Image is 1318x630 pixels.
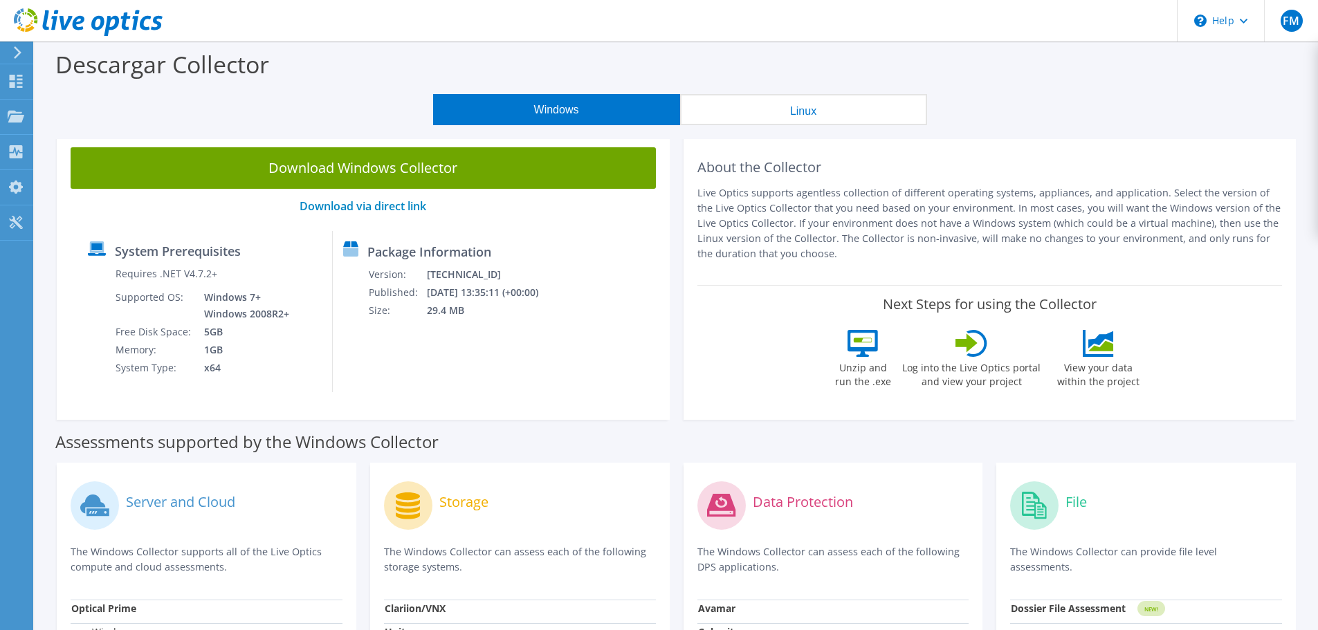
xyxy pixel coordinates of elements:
[115,288,194,323] td: Supported OS:
[194,341,292,359] td: 1GB
[1144,605,1158,613] tspan: NEW!
[831,357,895,389] label: Unzip and run the .exe
[115,359,194,377] td: System Type:
[1011,602,1126,615] strong: Dossier File Assessment
[753,495,853,509] label: Data Protection
[697,159,1283,176] h2: About the Collector
[426,302,556,319] td: 29.4 MB
[384,544,656,575] p: The Windows Collector can assess each of the following storage systems.
[71,602,136,615] strong: Optical Prime
[680,94,927,125] button: Linux
[55,435,439,449] label: Assessments supported by the Windows Collector
[1065,495,1087,509] label: File
[697,185,1283,261] p: Live Optics supports agentless collection of different operating systems, appliances, and applica...
[1281,10,1303,32] span: FM
[115,244,241,258] label: System Prerequisites
[116,267,217,281] label: Requires .NET V4.7.2+
[194,288,292,323] td: Windows 7+ Windows 2008R2+
[126,495,235,509] label: Server and Cloud
[71,544,342,575] p: The Windows Collector supports all of the Live Optics compute and cloud assessments.
[55,48,269,80] label: Descargar Collector
[697,544,969,575] p: The Windows Collector can assess each of the following DPS applications.
[1010,544,1282,575] p: The Windows Collector can provide file level assessments.
[426,284,556,302] td: [DATE] 13:35:11 (+00:00)
[194,359,292,377] td: x64
[1194,15,1207,27] svg: \n
[368,302,426,319] td: Size:
[300,198,426,214] a: Download via direct link
[367,245,491,259] label: Package Information
[194,323,292,341] td: 5GB
[439,495,488,509] label: Storage
[698,602,735,615] strong: Avamar
[368,266,426,284] td: Version:
[71,147,656,189] a: Download Windows Collector
[433,94,680,125] button: Windows
[883,296,1097,313] label: Next Steps for using the Collector
[426,266,556,284] td: [TECHNICAL_ID]
[1048,357,1148,389] label: View your data within the project
[115,323,194,341] td: Free Disk Space:
[368,284,426,302] td: Published:
[115,341,194,359] td: Memory:
[385,602,446,615] strong: Clariion/VNX
[901,357,1041,389] label: Log into the Live Optics portal and view your project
